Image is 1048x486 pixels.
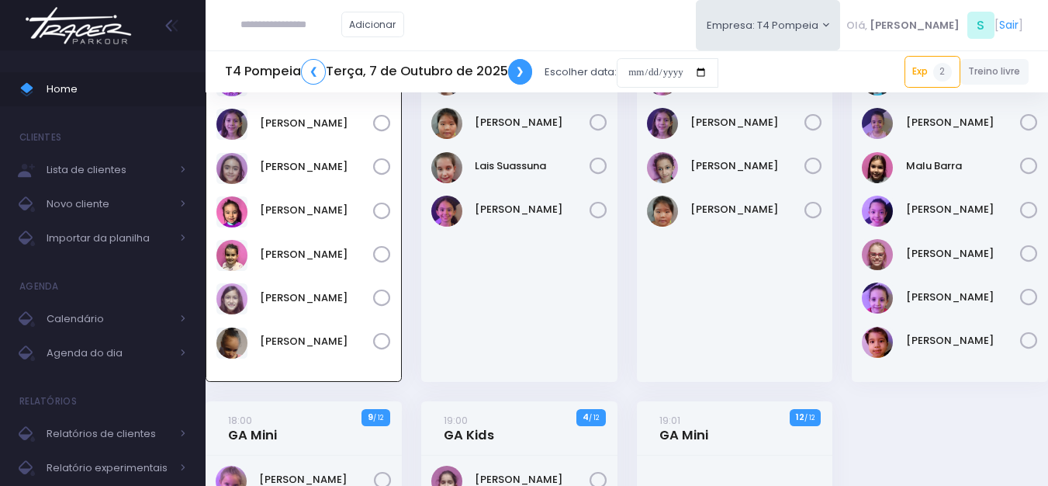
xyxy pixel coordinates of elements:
a: Lais Suassuna [475,158,590,174]
span: Novo cliente [47,194,171,214]
small: / 12 [589,413,599,422]
img: Júlia Meneguim Merlo [216,196,247,227]
a: [PERSON_NAME] [690,158,805,174]
span: [PERSON_NAME] [870,18,960,33]
h4: Relatórios [19,386,77,417]
a: [PERSON_NAME] [690,115,805,130]
h5: T4 Pompeia Terça, 7 de Outubro de 2025 [225,59,532,85]
img: Antonella Zappa Marques [647,108,678,139]
img: Júlia Ayumi Tiba [647,196,678,227]
img: LIZ WHITAKER DE ALMEIDA BORGES [862,108,893,139]
a: [PERSON_NAME] [475,115,590,130]
a: ❮ [301,59,326,85]
div: [ ] [840,8,1029,43]
a: [PERSON_NAME] [260,334,373,349]
img: Nicole Esteves Fabri [216,240,247,271]
img: Lara Souza [431,196,462,227]
img: Nina amorim [862,196,893,227]
a: [PERSON_NAME] [260,290,373,306]
span: Agenda do dia [47,343,171,363]
span: 2 [933,63,952,82]
a: Malu Barra [906,158,1021,174]
a: 19:01GA Mini [659,412,708,443]
small: / 12 [804,413,815,422]
img: Antonella Zappa Marques [216,109,247,140]
span: S [967,12,994,39]
span: Relatório experimentais [47,458,171,478]
a: 19:00GA Kids [444,412,494,443]
img: Malu Barra Guirro [862,152,893,183]
a: [PERSON_NAME] [690,202,805,217]
a: [PERSON_NAME] [906,115,1021,130]
a: Sair [999,17,1019,33]
small: / 12 [373,413,383,422]
img: Yumi Muller [862,327,893,358]
img: Ivy Miki Miessa Guadanuci [647,152,678,183]
a: ❯ [508,59,533,85]
img: Eloah Meneguim Tenorio [216,153,247,184]
span: Olá, [846,18,867,33]
span: Home [47,79,186,99]
a: [PERSON_NAME] [260,159,373,175]
div: Escolher data: [225,54,718,90]
h4: Agenda [19,271,59,302]
a: [PERSON_NAME] [906,290,1021,305]
h4: Clientes [19,122,61,153]
a: [PERSON_NAME] [475,202,590,217]
img: Olívia Marconato Pizzo [216,283,247,314]
img: Paola baldin Barreto Armentano [862,239,893,270]
a: [PERSON_NAME] [260,203,373,218]
a: Exp2 [904,56,960,87]
a: 18:00GA Mini [228,412,277,443]
a: [PERSON_NAME] [906,202,1021,217]
a: [PERSON_NAME] [260,247,373,262]
span: Lista de clientes [47,160,171,180]
strong: 9 [368,411,373,423]
a: Treino livre [960,59,1029,85]
a: [PERSON_NAME] [260,116,373,131]
a: [PERSON_NAME] [906,333,1021,349]
small: 18:00 [228,413,252,428]
span: Calendário [47,309,171,329]
small: 19:00 [444,413,468,428]
strong: 4 [583,411,589,423]
a: Adicionar [341,12,405,37]
img: Sophia Crispi Marques dos Santos [216,328,247,359]
img: Júlia Ayumi Tiba [431,108,462,139]
a: [PERSON_NAME] [906,246,1021,262]
img: Lais Suassuna [431,152,462,183]
small: 19:01 [659,413,680,428]
span: Relatórios de clientes [47,424,171,444]
strong: 12 [796,411,804,423]
span: Importar da planilha [47,228,171,248]
img: Rafaella Westphalen Porto Ravasi [862,283,893,314]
